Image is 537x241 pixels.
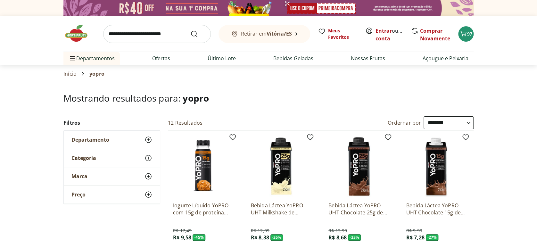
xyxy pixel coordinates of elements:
img: Hortifruti [63,24,95,43]
span: R$ 17,49 [173,228,192,234]
button: Menu [69,51,76,66]
a: Ofertas [152,54,170,62]
h1: Mostrando resultados para: [63,93,474,103]
span: - 35 % [270,234,283,241]
h2: 12 Resultados [168,119,202,126]
span: Preço [71,191,86,198]
span: Departamentos [69,51,115,66]
span: Marca [71,173,87,179]
a: Bebida Láctea YoPRO UHT Chocolate 25g de proteínas 250ml [328,202,389,216]
a: Bebidas Geladas [273,54,313,62]
button: Departamento [64,131,160,149]
h2: Filtros [63,116,160,129]
span: Departamento [71,137,109,143]
span: R$ 8,68 [328,234,347,241]
span: Retirar em [241,31,292,37]
a: Nossas Frutas [351,54,385,62]
a: Entrar [376,27,392,34]
a: Bebida Láctea YoPRO UHT Chocolate 15g de proteínas 250ml [406,202,467,216]
a: Criar conta [376,27,411,42]
span: ou [376,27,404,42]
a: Comprar Novamente [420,27,450,42]
a: Açougue e Peixaria [423,54,468,62]
span: yopro [183,92,209,104]
button: Carrinho [458,26,474,42]
button: Marca [64,167,160,185]
button: Categoria [64,149,160,167]
span: R$ 12,99 [328,228,347,234]
img: Iogurte Líquido YoPRO com 15g de proteína Doce de Leite 250g [173,136,234,197]
span: R$ 8,38 [251,234,269,241]
input: search [103,25,211,43]
button: Preço [64,186,160,204]
span: Categoria [71,155,96,161]
a: Início [63,71,77,77]
img: Bebida Láctea YoPRO UHT Milkshake de Baunilha 25g de proteínas 250ml [251,136,311,197]
label: Ordernar por [388,119,421,126]
button: Submit Search [190,30,206,38]
span: yopro [89,71,104,77]
a: Meus Favoritos [318,28,358,40]
span: Meus Favoritos [328,28,358,40]
span: R$ 7,28 [406,234,424,241]
button: Retirar emVitória/ES [219,25,310,43]
b: Vitória/ES [267,30,292,37]
span: R$ 9,58 [173,234,191,241]
span: R$ 9,99 [406,228,422,234]
a: Iogurte Líquido YoPRO com 15g de proteína Doce de Leite 250g [173,202,234,216]
a: Bebida Láctea YoPRO UHT Milkshake de Baunilha 25g de proteínas 250ml [251,202,311,216]
a: Último Lote [208,54,236,62]
img: Bebida Láctea YoPRO UHT Chocolate 25g de proteínas 250ml [328,136,389,197]
img: Bebida Láctea YoPRO UHT Chocolate 15g de proteínas 250ml [406,136,467,197]
span: - 33 % [348,234,361,241]
span: - 45 % [193,234,205,241]
span: - 27 % [426,234,439,241]
span: 97 [467,31,472,37]
span: R$ 12,99 [251,228,269,234]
